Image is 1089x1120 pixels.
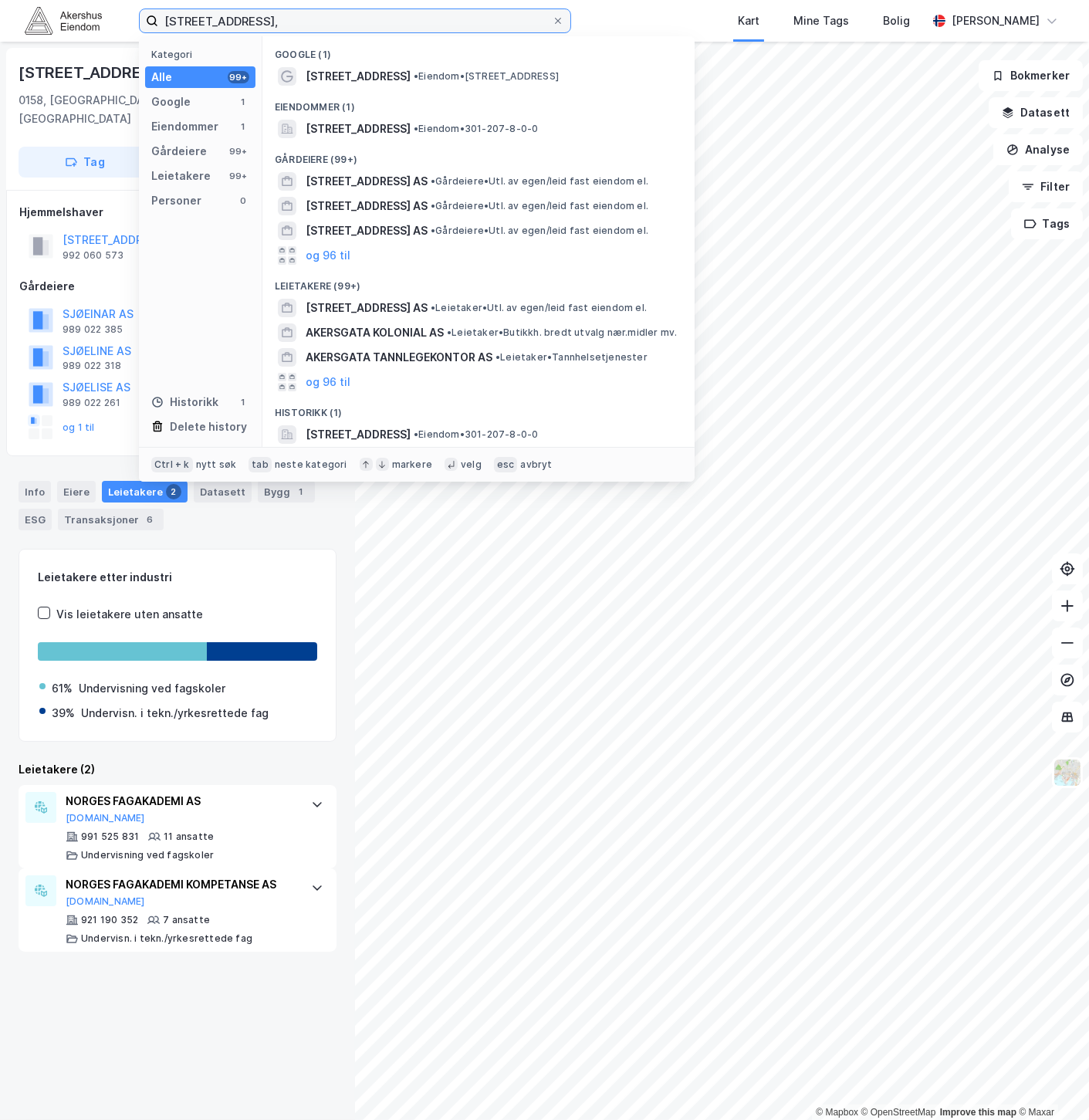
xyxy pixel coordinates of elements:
div: Kontrollprogram for chat [1012,1046,1089,1120]
span: • [431,175,435,187]
span: • [414,70,418,82]
span: Gårdeiere • Utl. av egen/leid fast eiendom el. [431,225,648,237]
span: Eiendom • 301-207-8-0-0 [414,428,538,441]
a: Mapbox [816,1107,858,1118]
img: Z [1053,758,1082,787]
div: esc [494,457,518,472]
span: • [495,351,500,363]
div: 989 022 318 [63,360,121,372]
div: Delete history [170,418,247,436]
div: NORGES FAGAKADEMI AS [66,792,296,810]
div: 39% [52,704,75,722]
div: Info [19,481,51,502]
span: Gårdeiere • Utl. av egen/leid fast eiendom el. [431,200,648,212]
span: • [414,428,418,440]
div: nytt søk [196,458,237,471]
div: Undervisning ved fagskoler [81,849,214,861]
div: 989 022 385 [63,323,123,336]
div: Eiere [57,481,96,502]
div: 1 [237,396,249,408]
span: Gårdeiere • Utl. av egen/leid fast eiendom el. [431,175,648,188]
div: Leietakere (2) [19,760,337,779]
div: 0158, [GEOGRAPHIC_DATA], [GEOGRAPHIC_DATA] [19,91,219,128]
span: • [447,327,451,338]
span: [STREET_ADDRESS] AS [306,222,428,240]
div: 991 525 831 [81,831,139,843]
div: 11 ansatte [164,831,214,843]
span: Leietaker • Utl. av egen/leid fast eiendom el. [431,302,647,314]
span: • [414,123,418,134]
span: AKERSGATA TANNLEGEKONTOR AS [306,348,492,367]
div: Undervisning ved fagskoler [79,679,225,698]
div: [PERSON_NAME] [952,12,1040,30]
div: Alle [151,68,172,86]
img: akershus-eiendom-logo.9091f326c980b4bce74ccdd9f866810c.svg [25,7,102,34]
span: Eiendom • [STREET_ADDRESS] [414,70,559,83]
div: Kart [738,12,759,30]
span: [STREET_ADDRESS] [306,120,411,138]
div: 921 190 352 [81,914,138,926]
div: Leietakere [151,167,211,185]
div: 1 [237,96,249,108]
span: [STREET_ADDRESS] [306,425,411,444]
div: Gårdeiere [19,277,336,296]
div: [STREET_ADDRESS] [19,60,170,85]
div: Gårdeiere [151,142,207,161]
div: Vis leietakere uten ansatte [56,605,203,624]
div: 0 [237,195,249,207]
button: Bokmerker [979,60,1083,91]
div: Google [151,93,191,111]
div: Transaksjoner [58,509,164,530]
span: [STREET_ADDRESS] AS [306,172,428,191]
iframe: Chat Widget [1012,1046,1089,1120]
div: Bolig [883,12,910,30]
div: Kategori [151,49,255,60]
span: AKERSGATA KOLONIAL AS [306,323,444,342]
span: [STREET_ADDRESS] AS [306,197,428,215]
div: Mine Tags [793,12,849,30]
button: og 96 til [306,246,350,265]
button: Filter [1009,171,1083,202]
div: 99+ [228,145,249,157]
div: Undervisn. i tekn./yrkesrettede fag [81,932,252,945]
div: Hjemmelshaver [19,203,336,222]
div: markere [392,458,432,471]
a: Improve this map [940,1107,1016,1118]
div: Bygg [258,481,315,502]
div: Gårdeiere (99+) [262,141,695,169]
div: 989 022 261 [63,397,120,409]
button: [DOMAIN_NAME] [66,812,145,824]
div: 1 [293,484,309,499]
div: Historikk (1) [262,394,695,422]
div: 99+ [228,170,249,182]
div: Leietakere (99+) [262,268,695,296]
button: [DOMAIN_NAME] [66,895,145,908]
div: 2 [166,484,181,499]
div: ESG [19,509,52,530]
div: Personer [151,191,201,210]
span: • [431,302,435,313]
span: Leietaker • Butikkh. bredt utvalg nær.midler mv. [447,327,677,339]
div: 6 [142,512,157,527]
div: Datasett [194,481,252,502]
div: tab [249,457,272,472]
button: Tag [19,147,151,178]
span: [STREET_ADDRESS] [306,67,411,86]
div: Leietakere [102,481,188,502]
div: 7 ansatte [163,914,210,926]
button: Tags [1011,208,1083,239]
div: avbryt [520,458,552,471]
div: 99+ [228,71,249,83]
div: Eiendommer (1) [262,89,695,117]
div: neste kategori [275,458,347,471]
div: 992 060 573 [63,249,123,262]
span: • [431,200,435,211]
div: Google (1) [262,36,695,64]
div: Leietakere etter industri [38,568,317,587]
span: Eiendom • 301-207-8-0-0 [414,123,538,135]
span: Leietaker • Tannhelsetjenester [495,351,648,364]
div: NORGES FAGAKADEMI KOMPETANSE AS [66,875,296,894]
span: • [431,225,435,236]
button: og 96 til [306,373,350,391]
a: OpenStreetMap [861,1107,936,1118]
